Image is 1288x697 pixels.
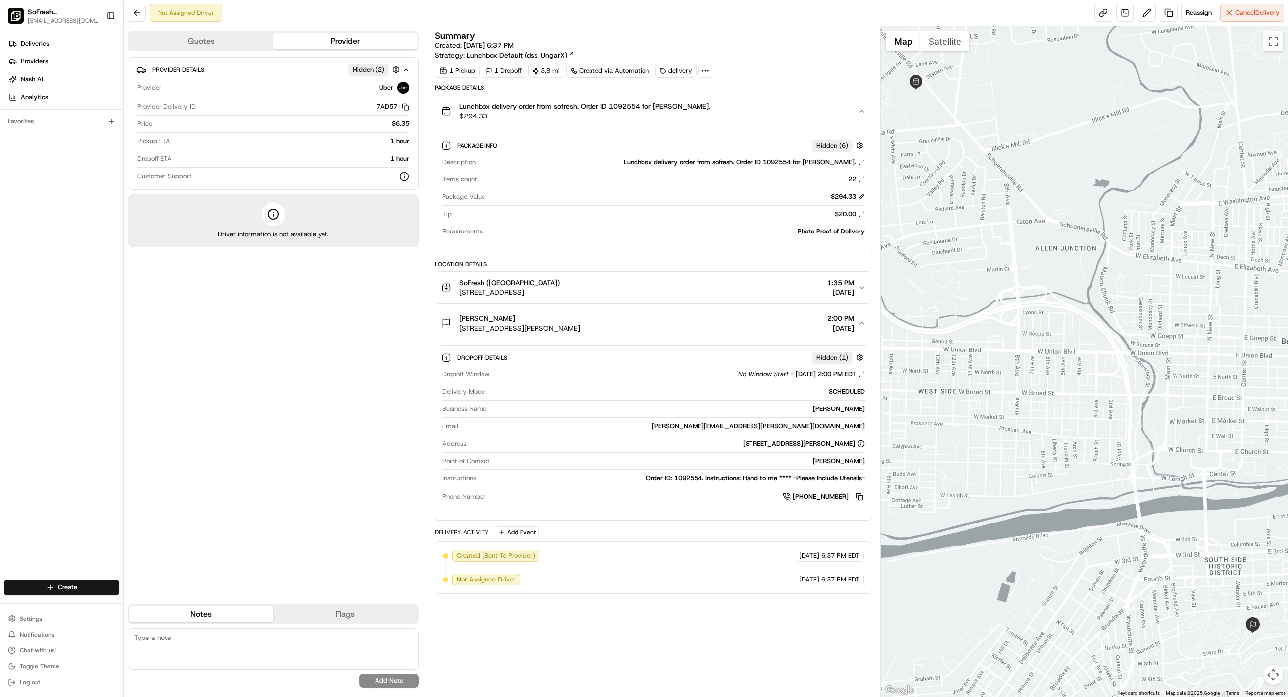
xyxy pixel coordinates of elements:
[821,551,859,560] span: 6:37 PM EDT
[1186,8,1212,17] span: Reassign
[796,370,856,379] span: [DATE] 2:00 PM EDT
[442,158,476,167] span: Description
[353,65,384,74] span: Hidden ( 2 )
[129,33,273,49] button: Quotes
[482,64,526,78] div: 1 Dropoff
[1166,690,1220,696] span: Map data ©2025 Google
[459,288,560,297] span: [STREET_ADDRESS]
[831,192,865,201] div: $294.33
[20,615,42,623] span: Settings
[137,172,192,181] span: Customer Support
[566,64,653,78] a: Created via Automation
[442,422,458,431] span: Email
[442,387,485,396] span: Delivery Mode
[137,102,196,111] span: Provider Delivery ID
[1235,8,1280,17] span: Cancel Delivery
[435,528,489,536] div: Delivery Activity
[435,260,872,268] div: Location Details
[4,4,103,28] button: SoFresh (Bethlehem)SoFresh ([GEOGRAPHIC_DATA])[EMAIL_ADDRESS][DOMAIN_NAME]
[486,227,865,236] div: Photo Proof of Delivery
[442,370,489,379] span: Dropoff Window
[152,66,204,74] span: Provider Details
[816,141,848,150] span: Hidden ( 6 )
[435,84,872,92] div: Package Details
[799,551,819,560] span: [DATE]
[442,439,466,448] span: Address
[273,33,418,49] button: Provider
[812,139,866,152] button: Hidden (6)
[137,154,172,163] span: Dropoff ETA
[457,354,509,362] span: Dropoff Details
[457,575,516,584] span: Not Assigned Driver
[442,492,486,501] span: Phone Number
[21,39,49,48] span: Deliveries
[392,119,409,128] span: $6.35
[4,71,123,87] a: Nash AI
[459,323,580,333] span: [STREET_ADDRESS][PERSON_NAME]
[1263,31,1283,51] button: Toggle fullscreen view
[435,272,872,303] button: SoFresh ([GEOGRAPHIC_DATA])[STREET_ADDRESS]1:35 PM[DATE]
[827,278,854,288] span: 1:35 PM
[442,405,486,413] span: Business Name
[58,583,77,592] span: Create
[791,370,794,379] span: -
[435,50,575,60] div: Strategy:
[467,50,575,60] a: Lunchbox Default (dss_UngarX)
[4,36,123,52] a: Deliveries
[442,210,452,219] span: Tip
[812,351,866,364] button: Hidden (1)
[883,684,916,697] img: Google
[480,474,865,483] div: Order ID: 1092554. Instructions: Hand to me **** -Please Include Utensils-
[136,61,410,78] button: Provider DetailsHidden (2)
[457,551,535,560] span: Created (Sent To Provider)
[1220,4,1284,22] button: CancelDelivery
[435,95,872,127] button: Lunchbox delivery order from sofresh. Order ID 1092554 for [PERSON_NAME].$294.33
[21,93,48,102] span: Analytics
[442,192,485,201] span: Package Value
[176,154,409,163] div: 1 hour
[495,526,539,538] button: Add Event
[379,83,393,92] span: Uber
[1117,690,1160,697] button: Keyboard shortcuts
[435,31,475,40] h3: Summary
[489,387,865,396] div: SCHEDULED
[8,8,24,24] img: SoFresh (Bethlehem)
[20,678,40,686] span: Log out
[793,492,849,501] span: [PHONE_NUMBER]
[1181,4,1216,22] button: Reassign
[816,353,848,362] span: Hidden ( 1 )
[743,439,865,448] div: [STREET_ADDRESS][PERSON_NAME]
[129,606,273,622] button: Notes
[883,684,916,697] a: Open this area in Google Maps (opens a new window)
[528,64,564,78] div: 3.8 mi
[462,422,865,431] div: [PERSON_NAME][EMAIL_ADDRESS][PERSON_NAME][DOMAIN_NAME]
[20,662,59,670] span: Toggle Theme
[4,675,119,689] button: Log out
[28,7,101,17] button: SoFresh ([GEOGRAPHIC_DATA])
[273,606,418,622] button: Flags
[783,491,865,502] a: [PHONE_NUMBER]
[218,230,329,239] span: Driver information is not available yet.
[1263,665,1283,685] button: Map camera controls
[435,64,480,78] div: 1 Pickup
[490,405,865,413] div: [PERSON_NAME]
[4,628,119,641] button: Notifications
[442,474,476,483] span: Instructions
[20,631,54,639] span: Notifications
[821,575,859,584] span: 6:37 PM EDT
[1245,690,1285,696] a: Report a map error
[1226,690,1239,696] a: Terms
[28,17,101,25] span: [EMAIL_ADDRESS][DOMAIN_NAME]
[457,142,499,150] span: Package Info
[848,175,865,184] div: 22
[459,313,515,323] span: [PERSON_NAME]
[21,75,43,84] span: Nash AI
[137,83,161,92] span: Provider
[435,307,872,339] button: [PERSON_NAME][STREET_ADDRESS][PERSON_NAME]2:00 PM[DATE]
[655,64,697,78] div: delivery
[4,643,119,657] button: Chat with us!
[397,82,409,94] img: uber-new-logo.jpeg
[459,101,710,111] span: Lunchbox delivery order from sofresh. Order ID 1092554 for [PERSON_NAME].
[467,50,567,60] span: Lunchbox Default (dss_UngarX)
